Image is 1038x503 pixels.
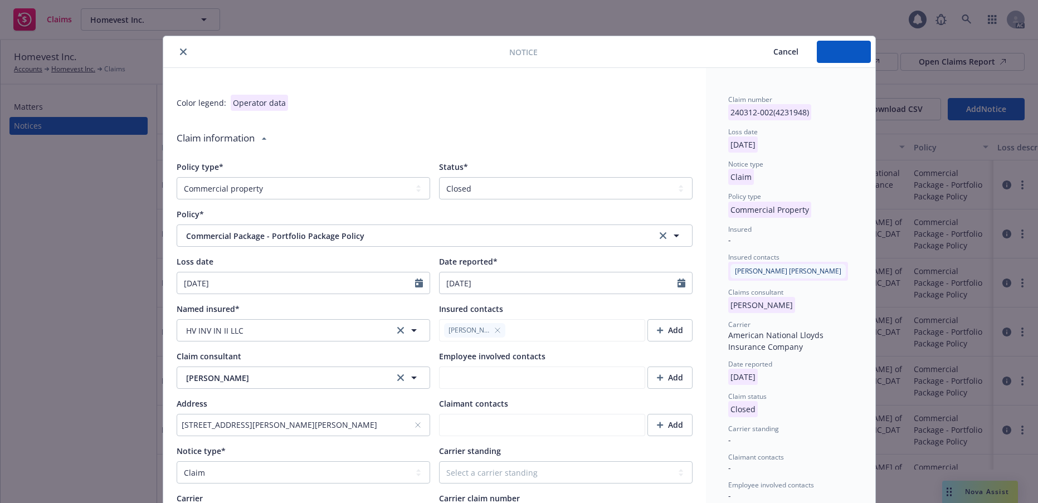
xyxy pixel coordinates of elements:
[177,162,223,172] span: Policy type*
[728,192,761,201] span: Policy type
[728,202,811,218] p: Commercial Property
[728,392,767,401] span: Claim status
[728,404,758,414] span: Closed
[177,304,240,314] span: Named insured*
[728,107,811,118] span: 240312-002(4231948)
[177,122,255,154] div: Claim information
[678,279,685,287] svg: Calendar
[647,367,693,389] button: Add
[728,401,758,417] p: Closed
[657,367,683,388] div: Add
[177,224,693,247] button: Commercial Package - Portfolio Package Policyclear selection
[394,324,407,337] a: clear selection
[449,325,490,335] span: [PERSON_NAME] [PERSON_NAME]
[728,136,758,153] p: [DATE]
[728,359,772,369] span: Date reported
[177,256,213,267] span: Loss date
[439,256,498,267] span: Date reported*
[177,398,207,409] span: Address
[394,371,407,384] a: clear selection
[728,297,795,313] p: [PERSON_NAME]
[656,229,670,242] a: clear selection
[728,139,758,150] span: [DATE]
[177,446,226,456] span: Notice type*
[755,41,817,63] button: Cancel
[177,209,204,219] span: Policy*
[177,367,430,389] button: [PERSON_NAME]clear selection
[177,122,693,154] div: Claim information
[440,272,678,294] input: MM/DD/YYYY
[186,325,243,336] span: HV INV IN II LLC
[728,452,784,462] span: Claimant contacts
[728,204,811,215] span: Commercial Property
[439,351,545,362] span: Employee involved contacts
[415,279,423,287] svg: Calendar
[439,162,468,172] span: Status*
[657,320,683,341] div: Add
[231,95,288,111] div: Operator data
[186,372,385,384] span: [PERSON_NAME]
[773,46,798,57] span: Cancel
[728,329,853,353] div: American National Lloyds Insurance Company
[728,462,731,473] span: -
[728,490,731,501] span: -
[177,272,415,294] input: MM/DD/YYYY
[647,414,693,436] button: Add
[182,419,414,431] div: [STREET_ADDRESS][PERSON_NAME][PERSON_NAME]
[728,434,731,445] span: -
[186,230,621,242] span: Commercial Package - Portfolio Package Policy
[657,414,683,436] div: Add
[647,319,693,341] button: Add
[728,127,758,136] span: Loss date
[177,414,430,436] button: [STREET_ADDRESS][PERSON_NAME][PERSON_NAME]
[439,398,508,409] span: Claimant contacts
[509,46,538,58] span: Notice
[728,300,795,310] span: [PERSON_NAME]
[728,369,758,385] p: [DATE]
[728,287,783,297] span: Claims consultant
[439,446,501,456] span: Carrier standing
[728,235,731,245] span: -
[728,169,754,185] p: Claim
[177,351,241,362] span: Claim consultant
[177,97,226,109] div: Color legend:
[728,252,779,262] span: Insured contacts
[728,172,754,182] span: Claim
[728,320,751,329] span: Carrier
[728,372,758,382] span: [DATE]
[728,95,772,104] span: Claim number
[728,480,814,490] span: Employee involved contacts
[177,319,430,341] button: HV INV IN II LLCclear selection
[439,304,503,314] span: Insured contacts
[728,104,811,120] p: 240312-002(4231948)
[728,224,752,234] span: Insured
[817,41,871,63] button: Save
[728,424,779,433] span: Carrier standing
[728,265,848,276] span: [PERSON_NAME] [PERSON_NAME]
[177,45,190,58] button: close
[728,159,763,169] span: Notice type
[735,266,841,276] span: [PERSON_NAME] [PERSON_NAME]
